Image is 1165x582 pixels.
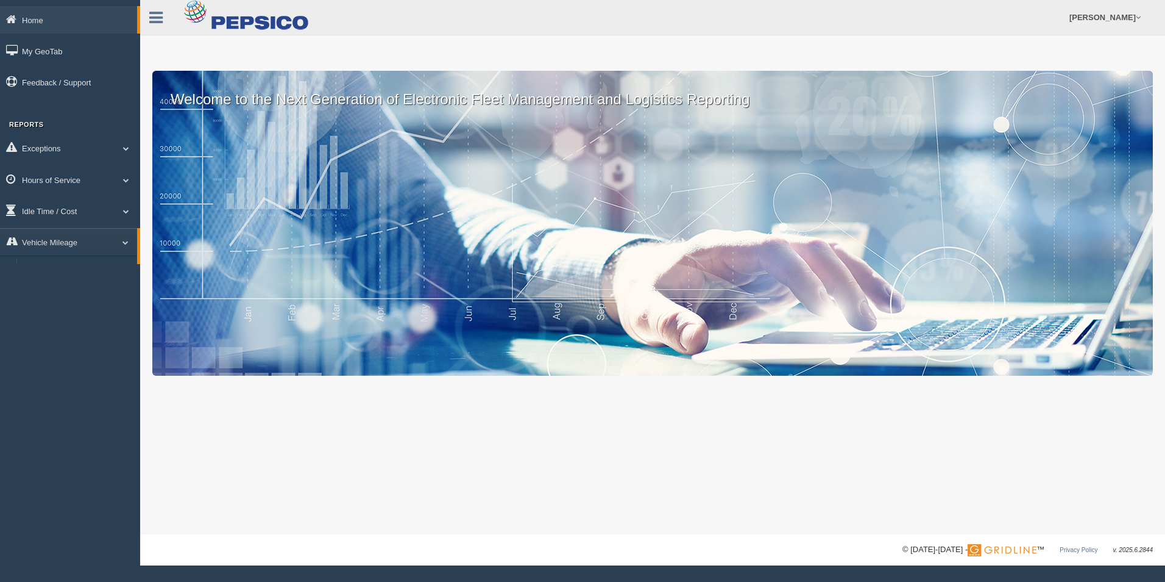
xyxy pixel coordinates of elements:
img: Gridline [968,544,1036,556]
p: Welcome to the Next Generation of Electronic Fleet Management and Logistics Reporting [152,71,1153,110]
a: Privacy Policy [1060,547,1097,553]
a: Vehicle Mileage [22,259,137,281]
div: © [DATE]-[DATE] - ™ [902,544,1153,556]
span: v. 2025.6.2844 [1113,547,1153,553]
